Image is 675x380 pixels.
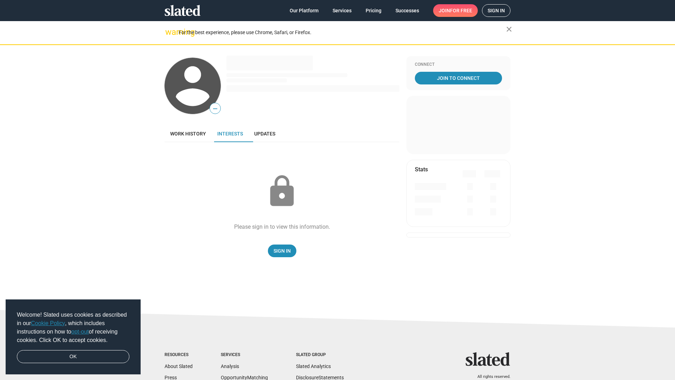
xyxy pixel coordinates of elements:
div: For the best experience, please use Chrome, Safari, or Firefox. [179,28,506,37]
span: Welcome! Slated uses cookies as described in our , which includes instructions on how to of recei... [17,311,129,344]
a: Successes [390,4,425,17]
span: Join [439,4,472,17]
a: opt-out [71,329,89,335]
a: Interests [212,125,249,142]
a: Updates [249,125,281,142]
span: Services [333,4,352,17]
span: Join To Connect [416,72,501,84]
div: cookieconsent [6,299,141,375]
div: Services [221,352,268,358]
span: — [210,104,220,113]
a: Sign in [482,4,510,17]
a: Joinfor free [433,4,478,17]
a: About Slated [165,363,193,369]
span: Sign in [488,5,505,17]
span: Pricing [366,4,381,17]
mat-icon: close [505,25,513,33]
span: Our Platform [290,4,319,17]
span: for free [450,4,472,17]
mat-icon: warning [165,28,174,36]
div: Slated Group [296,352,344,358]
span: Successes [396,4,419,17]
a: Work history [165,125,212,142]
div: Resources [165,352,193,358]
div: Connect [415,62,502,68]
a: Slated Analytics [296,363,331,369]
mat-icon: lock [264,174,300,209]
a: Services [327,4,357,17]
span: Updates [254,131,275,137]
a: Pricing [360,4,387,17]
span: Sign In [274,245,291,257]
span: Interests [217,131,243,137]
a: Our Platform [284,4,324,17]
a: Join To Connect [415,72,502,84]
mat-card-title: Stats [415,166,428,173]
div: Please sign in to view this information. [234,223,330,230]
a: Sign In [268,245,296,257]
a: dismiss cookie message [17,350,129,363]
a: Cookie Policy [31,320,65,326]
span: Work history [170,131,206,137]
a: Analysis [221,363,239,369]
